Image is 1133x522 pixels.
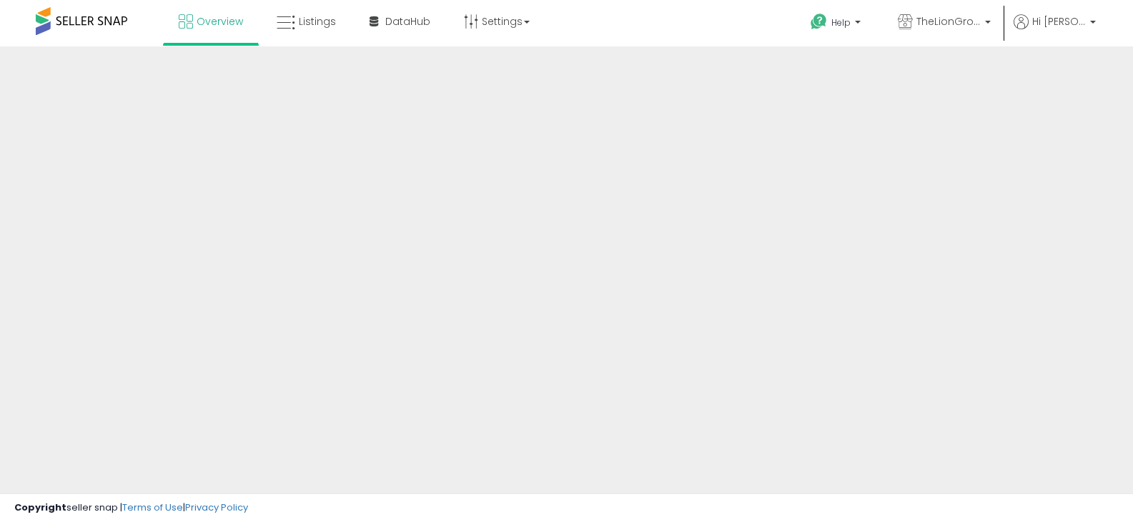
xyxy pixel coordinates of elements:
span: TheLionGroup US [916,14,981,29]
div: seller snap | | [14,501,248,515]
i: Get Help [810,13,828,31]
a: Privacy Policy [185,501,248,514]
span: Help [831,16,851,29]
span: Hi [PERSON_NAME] [1032,14,1086,29]
span: DataHub [385,14,430,29]
a: Hi [PERSON_NAME] [1014,14,1096,46]
a: Terms of Use [122,501,183,514]
span: Overview [197,14,243,29]
a: Help [799,2,875,46]
span: Listings [299,14,336,29]
strong: Copyright [14,501,66,514]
